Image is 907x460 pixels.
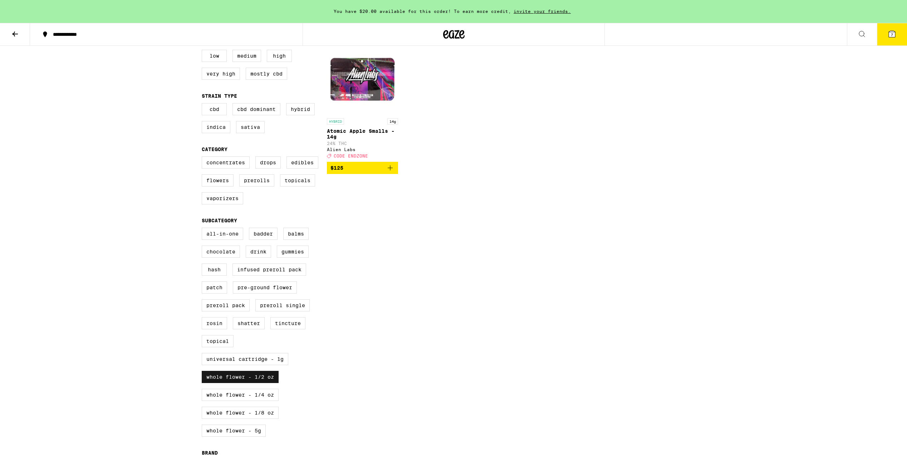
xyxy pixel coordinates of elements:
p: 14g [387,118,398,125]
label: Tincture [270,317,305,329]
span: invite your friends. [511,9,573,14]
legend: Subcategory [202,218,237,223]
label: Patch [202,281,227,294]
legend: Category [202,146,227,152]
label: Mostly CBD [246,68,287,80]
label: Whole Flower - 1/4 oz [202,389,279,401]
label: Medium [232,50,261,62]
label: Preroll Single [255,299,310,311]
label: Rosin [202,317,227,329]
label: Very High [202,68,240,80]
div: Alien Labs [327,147,398,152]
a: Open page for Atomic Apple Smalls - 14g from Alien Labs [327,43,398,162]
label: Low [202,50,227,62]
button: Add to bag [327,162,398,174]
label: All-In-One [202,228,243,240]
p: Atomic Apple Smalls - 14g [327,128,398,140]
label: Hybrid [286,103,315,115]
span: You have $20.00 available for this order! To earn more credit, [334,9,511,14]
label: Shatter [233,317,265,329]
label: CBD [202,103,227,115]
label: High [267,50,292,62]
label: Whole Flower - 1/2 oz [202,371,279,383]
span: Hi. Need any help? [4,5,52,11]
img: Alien Labs - Atomic Apple Smalls - 14g [327,43,398,115]
label: Concentrates [202,156,250,169]
label: Whole Flower - 1/8 oz [202,407,279,419]
label: Badder [249,228,278,240]
label: Topical [202,335,234,347]
label: Balms [283,228,309,240]
label: Edibles [286,156,318,169]
span: CODE ENDZONE [334,154,368,158]
label: Drops [255,156,281,169]
label: Preroll Pack [202,299,250,311]
label: Drink [246,246,271,258]
label: Gummies [277,246,309,258]
label: Vaporizers [202,192,243,204]
legend: Strain Type [202,93,237,99]
label: Flowers [202,174,234,187]
label: Pre-ground Flower [233,281,297,294]
label: Hash [202,263,227,276]
label: Whole Flower - 5g [202,425,266,437]
label: Prerolls [239,174,274,187]
span: 7 [891,33,893,37]
legend: Brand [202,450,218,456]
label: Universal Cartridge - 1g [202,353,288,365]
label: Infused Preroll Pack [232,263,306,276]
button: 7 [877,23,907,45]
label: Sativa [236,121,265,133]
p: 24% THC [327,141,398,146]
p: HYBRID [327,118,344,125]
label: Indica [202,121,230,133]
label: CBD Dominant [232,103,280,115]
label: Chocolate [202,246,240,258]
span: $125 [330,165,343,171]
label: Topicals [280,174,315,187]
